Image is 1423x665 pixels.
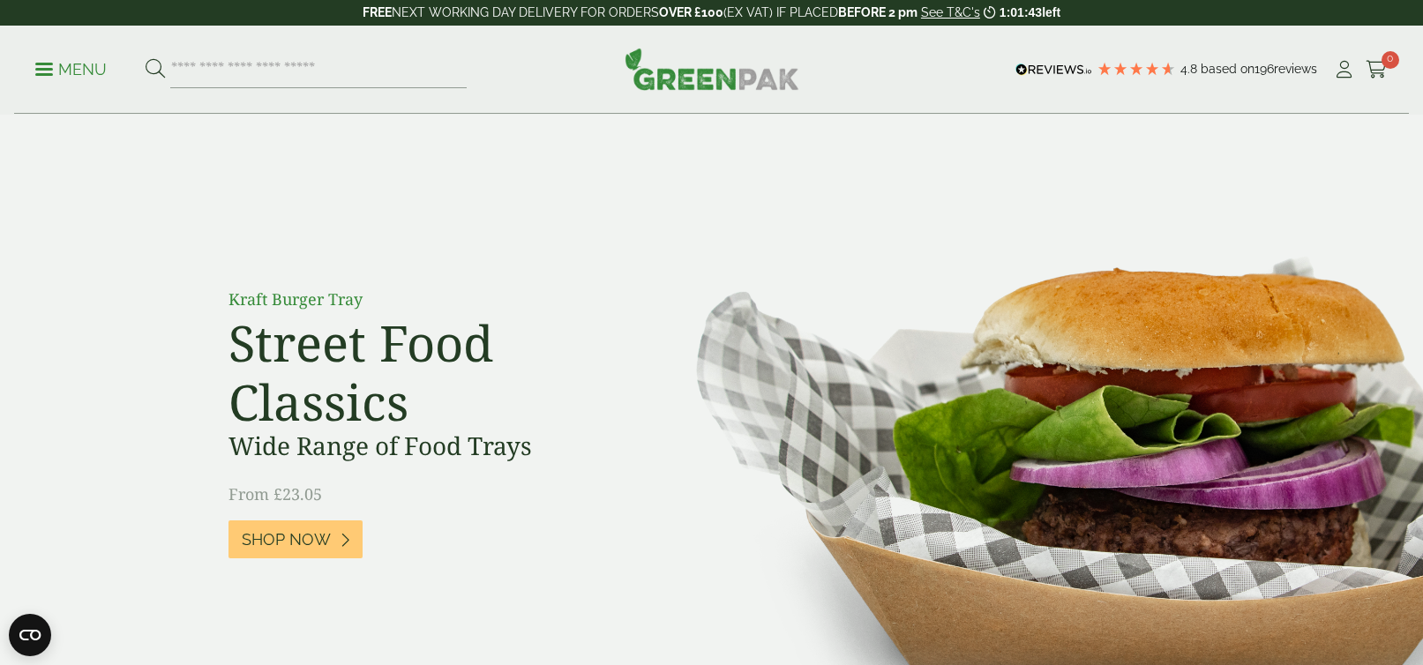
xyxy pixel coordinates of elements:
[1000,5,1042,19] span: 1:01:43
[228,431,625,461] h3: Wide Range of Food Trays
[228,483,322,504] span: From £23.05
[659,5,723,19] strong: OVER £100
[363,5,392,19] strong: FREE
[35,59,107,77] a: Menu
[1015,64,1092,76] img: REVIEWS.io
[1333,61,1355,78] i: My Account
[35,59,107,80] p: Menu
[1180,62,1201,76] span: 4.8
[1366,61,1388,78] i: Cart
[228,520,363,558] a: Shop Now
[1254,62,1274,76] span: 196
[838,5,917,19] strong: BEFORE 2 pm
[228,313,625,431] h2: Street Food Classics
[9,614,51,656] button: Open CMP widget
[1274,62,1317,76] span: reviews
[228,288,625,311] p: Kraft Burger Tray
[921,5,980,19] a: See T&C's
[1097,61,1176,77] div: 4.79 Stars
[625,48,799,90] img: GreenPak Supplies
[1042,5,1060,19] span: left
[1201,62,1254,76] span: Based on
[1382,51,1399,69] span: 0
[242,530,331,549] span: Shop Now
[1366,56,1388,83] a: 0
